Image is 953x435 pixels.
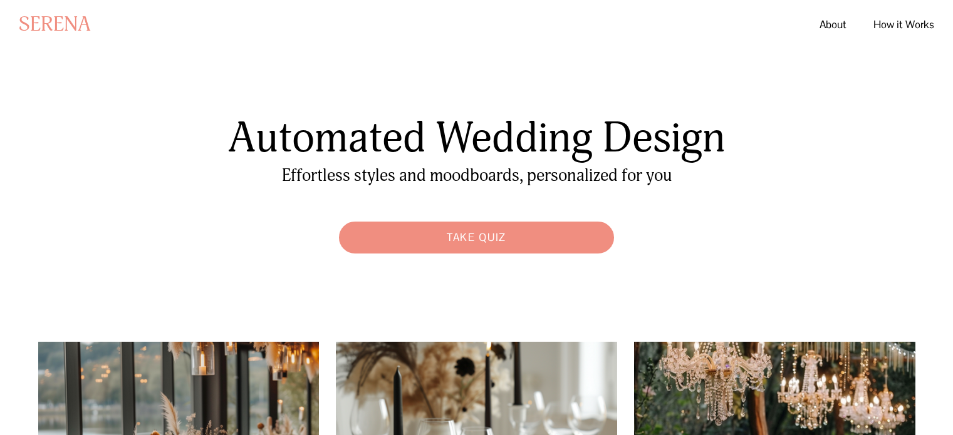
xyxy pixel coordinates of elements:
a: Take Quiz [333,215,620,260]
a: How it Works [873,13,934,36]
a: About [820,13,846,36]
span: Automated Wedding Design [228,112,726,164]
a: SERENA [19,12,91,37]
span: Effortless styles and moodboards, personalized for you [282,165,672,186]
